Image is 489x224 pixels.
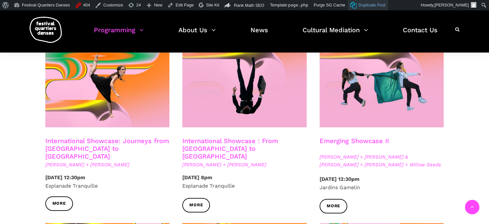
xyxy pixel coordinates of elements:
strong: [DATE] 12:30pm [320,176,359,182]
img: logo-fqd-med [30,17,62,43]
a: About Us [178,24,216,44]
span: More [327,203,340,209]
strong: [DATE] 8pm [182,174,212,180]
p: Jardins Gamelin [320,175,444,191]
span: page.php [288,3,308,7]
a: More [320,199,347,213]
span: [PERSON_NAME] [434,3,469,7]
strong: [DATE] 12:30pm [45,174,85,180]
span: More [189,202,203,209]
a: More [182,198,210,212]
span: [PERSON_NAME] + [PERSON_NAME] & [PERSON_NAME] + [PERSON_NAME] + Willow Seeds [320,153,444,169]
a: Emerging Showcase II [320,137,389,145]
span: More [52,200,66,207]
span: Esplanade Tranquille [45,183,98,189]
span: Site Kit [206,3,219,7]
span: [PERSON_NAME] + [PERSON_NAME] [45,161,170,169]
h3: International Showcase: Journeys from [GEOGRAPHIC_DATA] to [GEOGRAPHIC_DATA] [45,137,170,160]
a: Programming [94,24,144,44]
a: International Showcase : From [GEOGRAPHIC_DATA] to [GEOGRAPHIC_DATA] [182,137,278,160]
a: More [45,196,73,211]
span: [PERSON_NAME] + [PERSON_NAME] [182,161,307,169]
span: Rank Math SEO [234,3,264,8]
a: News [250,24,268,44]
span: Esplanade Tranquille [182,183,235,189]
a: Contact Us [403,24,438,44]
a: Cultural Mediation [303,24,368,44]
